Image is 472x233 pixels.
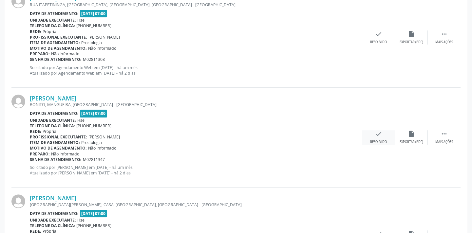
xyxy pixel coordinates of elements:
b: Rede: [30,129,41,134]
b: Motivo de agendamento: [30,145,87,151]
b: Telefone da clínica: [30,123,75,129]
b: Telefone da clínica: [30,223,75,228]
span: [PHONE_NUMBER] [76,223,111,228]
span: Proctologia [81,140,102,145]
span: [PERSON_NAME] [88,134,120,140]
span: Própria [43,29,56,34]
b: Data de atendimento: [30,211,79,216]
i: insert_drive_file [408,30,415,38]
span: Não informado [88,45,116,51]
span: Proctologia [81,40,102,45]
b: Senha de atendimento: [30,157,82,162]
a: [PERSON_NAME] [30,95,76,102]
div: Resolvido [370,40,387,45]
span: M02811347 [83,157,105,162]
span: Não informado [51,51,79,57]
span: [PHONE_NUMBER] [76,23,111,28]
b: Item de agendamento: [30,40,80,45]
span: Hse [77,217,85,223]
span: Hse [77,17,85,23]
span: [PHONE_NUMBER] [76,123,111,129]
div: Exportar (PDF) [400,140,423,144]
b: Profissional executante: [30,34,87,40]
span: Não informado [51,151,79,157]
span: [DATE] 07:00 [80,210,107,217]
span: Hse [77,117,85,123]
b: Unidade executante: [30,17,76,23]
div: Mais ações [435,140,453,144]
span: [DATE] 07:00 [80,10,107,17]
i:  [441,30,448,38]
b: Telefone da clínica: [30,23,75,28]
b: Item de agendamento: [30,140,80,145]
a: [PERSON_NAME] [30,194,76,202]
div: BONITO, MANGUEIRA, [GEOGRAPHIC_DATA] - [GEOGRAPHIC_DATA] [30,102,362,107]
b: Unidade executante: [30,117,76,123]
b: Motivo de agendamento: [30,45,87,51]
i:  [441,130,448,137]
span: M02811308 [83,57,105,62]
span: [PERSON_NAME] [88,34,120,40]
b: Preparo: [30,151,50,157]
b: Preparo: [30,51,50,57]
img: img [11,95,25,108]
img: img [11,194,25,208]
div: [GEOGRAPHIC_DATA][PERSON_NAME], CASA, [GEOGRAPHIC_DATA], [GEOGRAPHIC_DATA] - [GEOGRAPHIC_DATA] [30,202,362,207]
b: Unidade executante: [30,217,76,223]
div: Exportar (PDF) [400,40,423,45]
span: Não informado [88,145,116,151]
b: Senha de atendimento: [30,57,82,62]
span: [DATE] 07:00 [80,110,107,117]
i: check [375,130,382,137]
span: Própria [43,129,56,134]
b: Rede: [30,29,41,34]
p: Solicitado por [PERSON_NAME] em [DATE] - há um mês Atualizado por [PERSON_NAME] em [DATE] - há 2 ... [30,165,362,176]
div: RUA ITAPETININGA, [GEOGRAPHIC_DATA], [GEOGRAPHIC_DATA], [GEOGRAPHIC_DATA] - [GEOGRAPHIC_DATA] [30,2,362,8]
b: Profissional executante: [30,134,87,140]
i: check [375,30,382,38]
div: Resolvido [370,140,387,144]
p: Solicitado por Agendamento Web em [DATE] - há um mês Atualizado por Agendamento Web em [DATE] - h... [30,65,362,76]
div: Mais ações [435,40,453,45]
b: Data de atendimento: [30,111,79,116]
b: Data de atendimento: [30,11,79,16]
i: insert_drive_file [408,130,415,137]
